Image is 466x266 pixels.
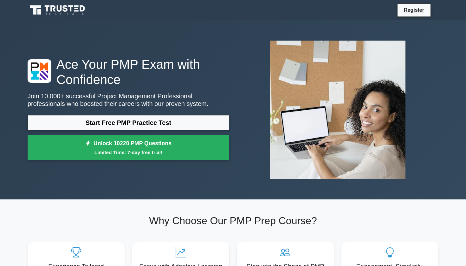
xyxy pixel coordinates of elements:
a: Register [400,6,428,14]
a: Unlock 10220 PMP QuestionsLimited Time: 7-day free trial! [28,135,229,160]
h1: Ace Your PMP Exam with Confidence [28,57,229,87]
a: Start Free PMP Practice Test [28,115,229,130]
h2: Why Choose Our PMP Prep Course? [28,215,438,227]
p: Join 10,000+ successful Project Management Professional professionals who boosted their careers w... [28,92,229,107]
small: Limited Time: 7-day free trial! [36,149,221,156]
